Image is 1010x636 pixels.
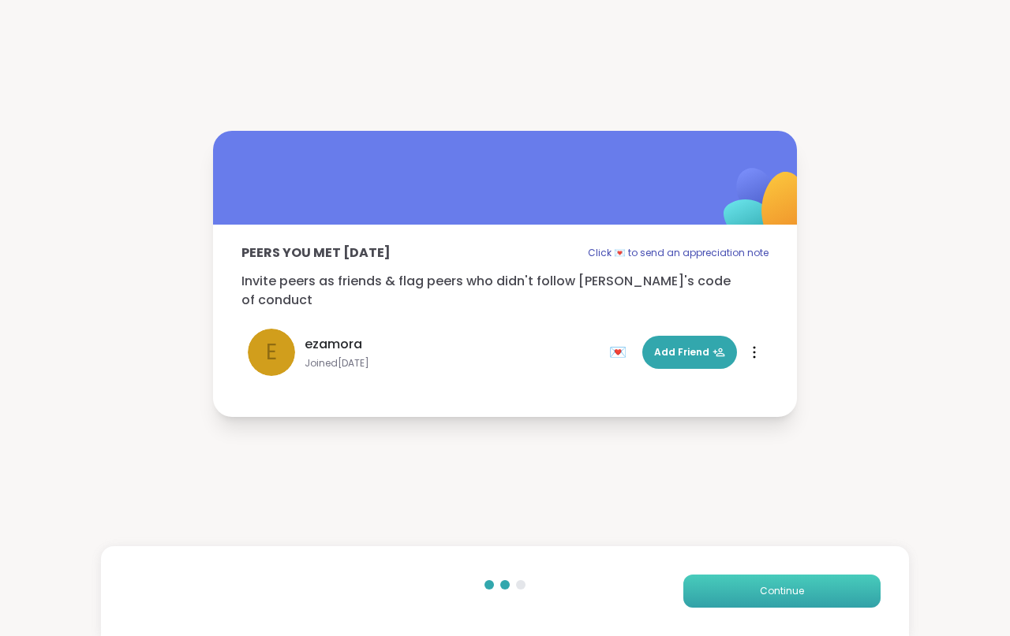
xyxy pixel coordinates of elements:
[609,340,633,365] div: 💌
[588,244,769,262] p: Click 💌 to send an appreciation note
[305,357,600,370] span: Joined [DATE]
[305,335,362,354] span: ezamora
[683,575,881,608] button: Continue
[241,244,391,262] p: Peers you met [DATE]
[642,336,737,369] button: Add Friend
[654,345,725,359] span: Add Friend
[241,272,769,310] p: Invite peers as friends & flag peers who didn't follow [PERSON_NAME]'s code of conduct
[266,336,277,369] span: e
[686,127,844,284] img: ShareWell Logomark
[760,584,804,598] span: Continue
